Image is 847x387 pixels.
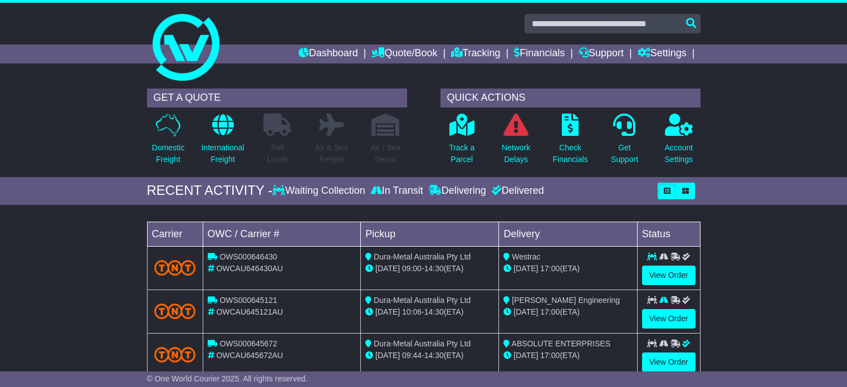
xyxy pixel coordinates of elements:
p: Check Financials [553,142,588,165]
span: OWS000646430 [219,252,277,261]
a: CheckFinancials [552,113,589,172]
span: OWS000645672 [219,339,277,348]
span: [DATE] [375,307,400,316]
div: QUICK ACTIONS [440,89,701,107]
td: Delivery [499,222,637,246]
a: Financials [514,45,565,63]
p: Air / Sea Depot [370,142,400,165]
a: View Order [642,352,696,372]
a: DomesticFreight [151,113,185,172]
img: TNT_Domestic.png [154,347,196,362]
div: In Transit [368,185,426,197]
div: Delivering [426,185,489,197]
span: ABSOLUTE ENTERPRISES [512,339,610,348]
span: OWCAU645672AU [216,351,283,360]
a: Support [579,45,624,63]
p: Air & Sea Freight [315,142,347,165]
div: RECENT ACTIVITY - [147,183,273,199]
div: GET A QUOTE [147,89,407,107]
span: [DATE] [513,351,538,360]
p: Domestic Freight [152,142,184,165]
td: Status [637,222,700,246]
a: View Order [642,266,696,285]
span: [PERSON_NAME] Engineering [512,296,620,305]
span: Westrac [512,252,540,261]
a: GetSupport [610,113,639,172]
p: Account Settings [665,142,693,165]
a: Track aParcel [448,113,475,172]
td: Carrier [147,222,203,246]
span: Dura-Metal Australia Pty Ltd [374,296,471,305]
span: 14:30 [424,307,444,316]
span: [DATE] [375,264,400,273]
td: Pickup [361,222,499,246]
p: Full Loads [263,142,291,165]
span: Dura-Metal Australia Pty Ltd [374,252,471,261]
div: (ETA) [503,306,632,318]
span: 17:00 [540,307,560,316]
span: [DATE] [513,264,538,273]
span: 09:44 [402,351,422,360]
span: 10:06 [402,307,422,316]
span: 17:00 [540,351,560,360]
span: © One World Courier 2025. All rights reserved. [147,374,308,383]
span: [DATE] [375,351,400,360]
div: - (ETA) [365,350,494,361]
span: 14:30 [424,351,444,360]
a: Quote/Book [371,45,437,63]
div: - (ETA) [365,306,494,318]
div: Delivered [489,185,544,197]
a: NetworkDelays [501,113,531,172]
span: OWCAU646430AU [216,264,283,273]
a: AccountSettings [664,113,694,172]
a: Tracking [451,45,500,63]
span: 17:00 [540,264,560,273]
a: Settings [638,45,687,63]
div: Waiting Collection [272,185,368,197]
p: Network Delays [502,142,530,165]
img: TNT_Domestic.png [154,260,196,275]
p: Track a Parcel [449,142,474,165]
div: (ETA) [503,263,632,275]
span: OWS000645121 [219,296,277,305]
a: InternationalFreight [200,113,244,172]
span: 14:30 [424,264,444,273]
td: OWC / Carrier # [203,222,361,246]
p: International Freight [201,142,244,165]
span: 09:00 [402,264,422,273]
span: OWCAU645121AU [216,307,283,316]
span: Dura-Metal Australia Pty Ltd [374,339,471,348]
img: TNT_Domestic.png [154,303,196,319]
a: Dashboard [298,45,358,63]
span: [DATE] [513,307,538,316]
div: - (ETA) [365,263,494,275]
div: (ETA) [503,350,632,361]
a: View Order [642,309,696,329]
p: Get Support [611,142,638,165]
